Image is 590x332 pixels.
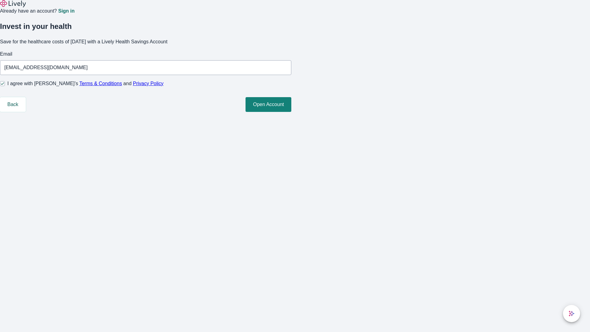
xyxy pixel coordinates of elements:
a: Sign in [58,9,74,14]
span: I agree with [PERSON_NAME]’s and [7,80,163,87]
svg: Lively AI Assistant [568,310,575,317]
button: chat [563,305,580,322]
button: Open Account [246,97,291,112]
a: Privacy Policy [133,81,164,86]
a: Terms & Conditions [79,81,122,86]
